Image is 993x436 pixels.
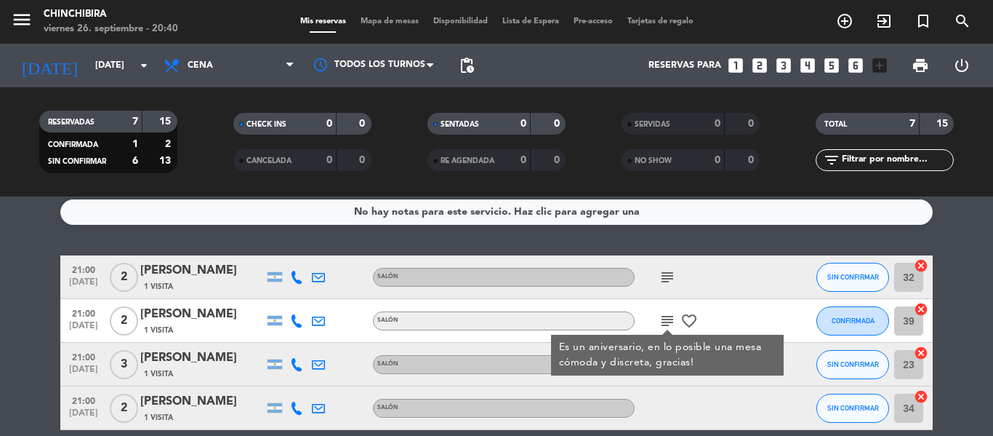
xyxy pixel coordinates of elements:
[441,121,479,128] span: SENTADAS
[635,121,670,128] span: SERVIDAS
[823,151,840,169] i: filter_list
[165,139,174,149] strong: 2
[48,119,95,126] span: RESERVADAS
[110,350,138,379] span: 3
[132,116,138,127] strong: 7
[65,277,102,294] span: [DATE]
[816,263,889,292] button: SIN CONFIRMAR
[377,361,398,367] span: SALÓN
[832,317,875,325] span: CONFIRMADA
[65,365,102,381] span: [DATE]
[65,392,102,408] span: 21:00
[48,141,98,148] span: CONFIRMADA
[840,152,953,168] input: Filtrar por nombre...
[458,57,475,74] span: pending_actions
[377,405,398,411] span: SALÓN
[914,389,928,404] i: cancel
[827,404,879,412] span: SIN CONFIRMAR
[822,56,841,75] i: looks_5
[648,60,721,71] span: Reservas para
[566,17,620,25] span: Pre-acceso
[11,49,88,82] i: [DATE]
[140,305,264,324] div: [PERSON_NAME]
[659,312,676,330] i: subject
[936,119,951,129] strong: 15
[326,119,332,129] strong: 0
[110,306,138,336] span: 2
[359,155,368,165] strong: 0
[912,57,929,74] span: print
[827,273,879,281] span: SIN CONFIRMAR
[65,261,102,277] span: 21:00
[909,119,915,129] strong: 7
[11,9,33,31] i: menu
[520,119,526,129] strong: 0
[816,350,889,379] button: SIN CONFIRMAR
[554,119,563,129] strong: 0
[941,44,982,87] div: LOG OUT
[659,269,676,286] i: subject
[132,139,138,149] strong: 1
[65,304,102,321] span: 21:00
[520,155,526,165] strong: 0
[620,17,701,25] span: Tarjetas de regalo
[11,9,33,36] button: menu
[110,394,138,423] span: 2
[135,57,153,74] i: arrow_drop_down
[159,156,174,166] strong: 13
[953,57,970,74] i: power_settings_new
[65,348,102,365] span: 21:00
[914,258,928,273] i: cancel
[726,56,745,75] i: looks_one
[140,349,264,368] div: [PERSON_NAME]
[65,321,102,338] span: [DATE]
[914,346,928,360] i: cancel
[441,157,494,165] span: RE AGENDADA
[680,312,698,330] i: favorite_border
[748,119,757,129] strong: 0
[816,306,889,336] button: CONFIRMADA
[110,263,138,292] span: 2
[354,204,640,221] div: No hay notas para este servicio. Haz clic para agregar una
[559,340,776,370] div: Es un aniversario, en lo posible una mesa cómoda y discreta, gracias!
[715,155,720,165] strong: 0
[554,155,563,165] strong: 0
[326,155,332,165] strong: 0
[246,121,286,128] span: CHECK INS
[954,12,971,30] i: search
[159,116,174,127] strong: 15
[715,119,720,129] strong: 0
[875,12,893,30] i: exit_to_app
[816,394,889,423] button: SIN CONFIRMAR
[635,157,672,165] span: NO SHOW
[377,317,398,323] span: SALÓN
[836,12,853,30] i: add_circle_outline
[140,392,264,411] div: [PERSON_NAME]
[914,12,932,30] i: turned_in_not
[188,60,213,71] span: Cena
[144,368,173,380] span: 1 Visita
[914,302,928,317] i: cancel
[144,325,173,336] span: 1 Visita
[495,17,566,25] span: Lista de Espera
[144,281,173,293] span: 1 Visita
[140,261,264,280] div: [PERSON_NAME]
[144,412,173,424] span: 1 Visita
[870,56,889,75] i: add_box
[827,360,879,368] span: SIN CONFIRMAR
[293,17,353,25] span: Mis reservas
[48,158,106,165] span: SIN CONFIRMAR
[748,155,757,165] strong: 0
[65,408,102,425] span: [DATE]
[426,17,495,25] span: Disponibilidad
[44,7,178,22] div: Chinchibira
[750,56,769,75] i: looks_two
[824,121,847,128] span: TOTAL
[798,56,817,75] i: looks_4
[246,157,292,165] span: CANCELADA
[846,56,865,75] i: looks_6
[44,22,178,36] div: viernes 26. septiembre - 20:40
[359,119,368,129] strong: 0
[353,17,426,25] span: Mapa de mesas
[774,56,793,75] i: looks_3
